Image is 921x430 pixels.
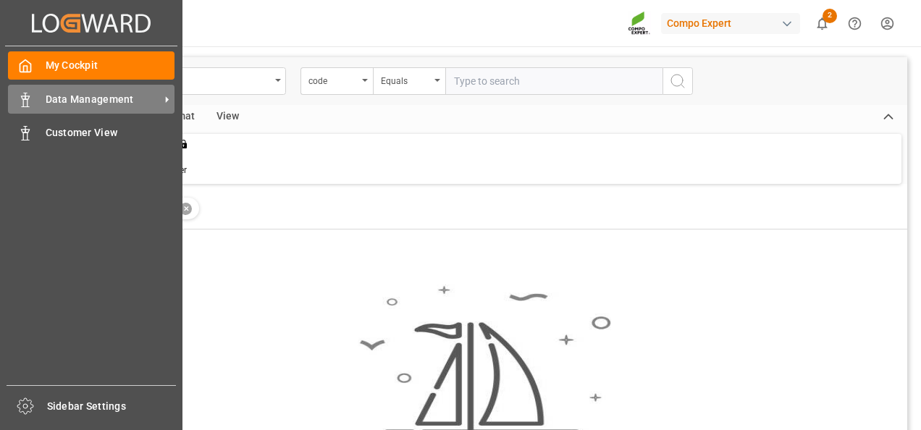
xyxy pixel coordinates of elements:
[661,13,800,34] div: Compo Expert
[663,67,693,95] button: search button
[823,9,837,23] span: 2
[46,92,160,107] span: Data Management
[661,9,806,37] button: Compo Expert
[206,105,250,130] div: View
[373,67,445,95] button: open menu
[628,11,651,36] img: Screenshot%202023-09-29%20at%2010.02.21.png_1712312052.png
[47,399,177,414] span: Sidebar Settings
[46,125,175,140] span: Customer View
[46,58,175,73] span: My Cockpit
[300,67,373,95] button: open menu
[838,7,871,40] button: Help Center
[180,203,192,215] div: ✕
[806,7,838,40] button: show 2 new notifications
[8,51,174,80] a: My Cockpit
[8,119,174,147] a: Customer View
[445,67,663,95] input: Type to search
[308,71,358,88] div: code
[381,71,430,88] div: Equals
